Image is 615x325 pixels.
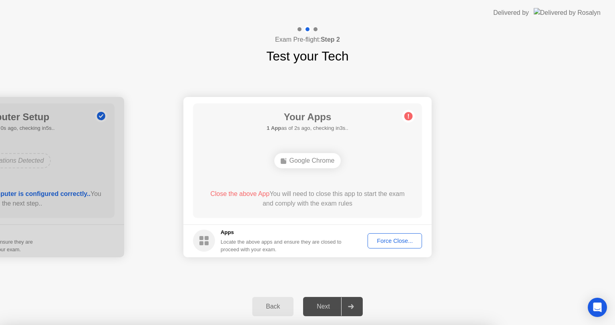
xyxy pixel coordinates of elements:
[221,238,342,253] div: Locate the above apps and ensure they are closed to proceed with your exam.
[267,125,281,131] b: 1 App
[321,36,340,43] b: Step 2
[266,46,349,66] h1: Test your Tech
[255,303,291,310] div: Back
[274,153,341,168] div: Google Chrome
[210,190,269,197] span: Close the above App
[205,189,411,208] div: You will need to close this app to start the exam and comply with the exam rules
[534,8,601,17] img: Delivered by Rosalyn
[370,238,419,244] div: Force Close...
[588,298,607,317] div: Open Intercom Messenger
[275,35,340,44] h4: Exam Pre-flight:
[267,124,348,132] h5: as of 2s ago, checking in3s..
[493,8,529,18] div: Delivered by
[305,303,341,310] div: Next
[221,228,342,236] h5: Apps
[267,110,348,124] h1: Your Apps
